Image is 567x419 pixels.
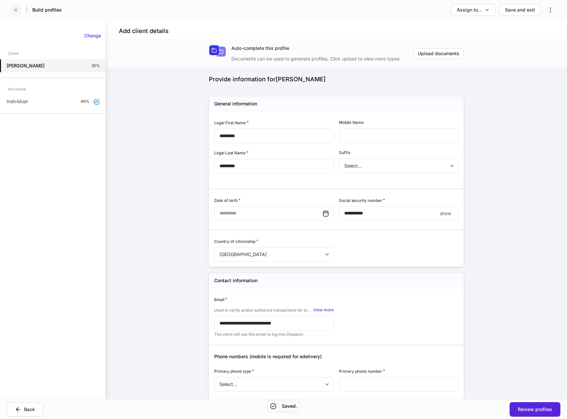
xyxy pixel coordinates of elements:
div: Auto-complete this profile [231,45,414,52]
p: show [440,210,451,217]
h6: Primary phone type [214,368,254,374]
button: Assign to... [451,4,495,16]
button: Upload documents [414,48,464,59]
h4: Add client details [119,27,169,35]
p: 46% [81,99,89,104]
h5: Saved. [282,403,297,409]
div: Email [214,296,334,303]
h5: Contact information [214,277,257,284]
h6: Social security number [339,197,385,204]
h5: General information [214,100,257,107]
h6: Date of birth [214,197,241,204]
div: Phone numbers (mobile is required for edelivery) [209,345,458,360]
div: [GEOGRAPHIC_DATA] [214,247,333,262]
div: Review profiles [518,406,552,413]
div: Back [24,406,35,413]
div: Assign to... [457,7,482,13]
span: Used to verify and/or authorize transactions for electronic delivery. [214,308,312,313]
button: Change [80,30,105,41]
div: Upload documents [418,50,459,57]
div: Save and exit [505,7,535,13]
div: Change [84,32,101,39]
div: Documents can be used to generate profiles. Click upload to view more types. [231,52,414,62]
h6: Country of citizenship [214,238,258,245]
div: Provide information for [PERSON_NAME] [209,75,464,83]
div: Select... [214,377,333,392]
button: Review profiles [510,402,560,417]
h5: [PERSON_NAME] [7,62,45,69]
p: The client will use this email to log into Dispatch. [214,332,334,337]
button: View more [313,307,334,313]
p: Individual [7,98,27,105]
h6: Middle Name [339,119,364,126]
button: Back [7,402,43,417]
div: Accounts [8,83,26,95]
h6: Suffix [339,149,350,156]
h6: Primary phone number [339,368,385,374]
h6: Legal Last Name [214,149,249,156]
button: Save and exit [499,4,541,16]
h5: Build profiles [32,7,62,13]
div: Client [8,48,19,59]
div: Select... [339,159,458,173]
p: 35% [91,63,100,68]
h6: Legal First Name [214,119,249,126]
